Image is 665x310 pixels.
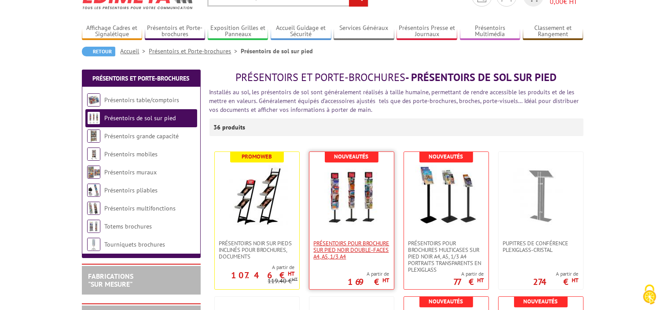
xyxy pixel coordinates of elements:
[215,240,299,260] a: Présentoirs NOIR sur pieds inclinés pour brochures, documents
[87,184,100,197] img: Présentoirs pliables
[499,240,583,253] a: Pupitres de conférence plexiglass-cristal
[105,240,165,248] a: Tourniquets brochures
[145,24,206,39] a: Présentoirs et Porte-brochures
[93,74,190,82] a: Présentoirs et Porte-brochures
[348,270,389,277] span: A partir de
[105,168,157,176] a: Présentoirs muraux
[87,93,100,107] img: Présentoirs table/comptoirs
[105,222,152,230] a: Totems brochures
[82,47,115,56] a: Retour
[309,240,394,260] a: Présentoirs pour brochure sur pied NOIR double-faces A4, A5, 1/3 A4
[533,270,579,277] span: A partir de
[87,129,100,143] img: Présentoirs grande capacité
[524,298,558,305] b: Nouveautés
[87,238,100,251] img: Tourniquets brochures
[105,150,158,158] a: Présentoirs mobiles
[572,277,579,284] sup: HT
[271,24,331,39] a: Accueil Guidage et Sécurité
[404,240,489,273] a: Présentoirs pour brochures multicases sur pied NOIR A4, A5, 1/3 A4 Portraits transparents en plex...
[231,273,295,278] p: 107.46 €
[334,153,369,160] b: Nouveautés
[105,96,180,104] a: Présentoirs table/comptoirs
[321,165,382,227] img: Présentoirs pour brochure sur pied NOIR double-faces A4, A5, 1/3 A4
[523,24,584,39] a: Classement et Rangement
[292,276,298,282] sup: HT
[88,272,134,288] a: FABRICATIONS"Sur Mesure"
[460,24,521,39] a: Présentoirs Multimédia
[634,280,665,310] button: Cookies (fenêtre modale)
[87,166,100,179] img: Présentoirs muraux
[639,284,661,306] img: Cookies (fenêtre modale)
[415,165,477,227] img: Présentoirs pour brochures multicases sur pied NOIR A4, A5, 1/3 A4 Portraits transparents en plex...
[105,114,176,122] a: Présentoirs de sol sur pied
[121,47,149,55] a: Accueil
[510,165,572,227] img: Pupitres de conférence plexiglass-cristal
[429,298,463,305] b: Nouveautés
[397,24,457,39] a: Présentoirs Presse et Journaux
[209,72,584,83] h1: - Présentoirs de sol sur pied
[454,279,484,284] p: 77 €
[105,204,176,212] a: Présentoirs multifonctions
[105,132,179,140] a: Présentoirs grande capacité
[288,270,295,277] sup: HT
[87,220,100,233] img: Totems brochures
[105,186,158,194] a: Présentoirs pliables
[149,47,241,55] a: Présentoirs et Porte-brochures
[348,279,389,284] p: 169 €
[454,270,484,277] span: A partir de
[219,240,295,260] span: Présentoirs NOIR sur pieds inclinés pour brochures, documents
[408,240,484,273] span: Présentoirs pour brochures multicases sur pied NOIR A4, A5, 1/3 A4 Portraits transparents en plex...
[209,88,579,114] font: Installés au sol, les présentoirs de sol sont généralement réalisés à taille humaine, permettant ...
[533,279,579,284] p: 274 €
[241,47,313,55] li: Présentoirs de sol sur pied
[87,202,100,215] img: Présentoirs multifonctions
[214,118,247,136] p: 36 produits
[208,24,268,39] a: Exposition Grilles et Panneaux
[314,240,389,260] span: Présentoirs pour brochure sur pied NOIR double-faces A4, A5, 1/3 A4
[383,277,389,284] sup: HT
[87,111,100,125] img: Présentoirs de sol sur pied
[268,278,298,284] p: 119.40 €
[242,153,272,160] b: Promoweb
[215,264,295,271] span: A partir de
[478,277,484,284] sup: HT
[429,153,463,160] b: Nouveautés
[503,240,579,253] span: Pupitres de conférence plexiglass-cristal
[87,148,100,161] img: Présentoirs mobiles
[334,24,394,39] a: Services Généraux
[236,70,406,84] span: Présentoirs et Porte-brochures
[226,165,288,226] img: Présentoirs NOIR sur pieds inclinés pour brochures, documents
[82,24,143,39] a: Affichage Cadres et Signalétique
